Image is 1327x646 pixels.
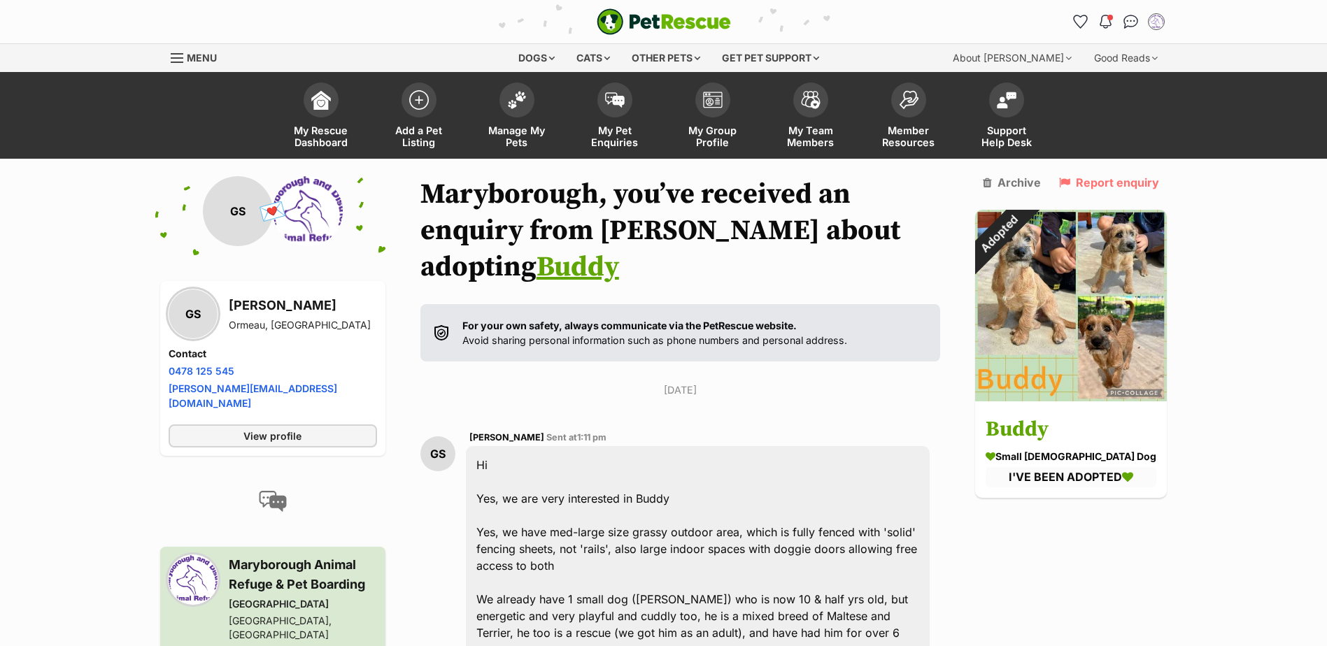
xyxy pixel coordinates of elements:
img: chat-41dd97257d64d25036548639549fe6c8038ab92f7586957e7f3b1b290dea8141.svg [1123,15,1138,29]
img: Maryborough Animal Refuge profile pic [169,555,218,604]
a: Report enquiry [1059,176,1159,189]
a: My Team Members [762,76,860,159]
img: notifications-46538b983faf8c2785f20acdc204bb7945ddae34d4c08c2a6579f10ce5e182be.svg [1100,15,1111,29]
a: My Pet Enquiries [566,76,664,159]
p: [DATE] [420,382,941,397]
div: I'VE BEEN ADOPTED [986,468,1156,487]
img: team-members-icon-5396bd8760b3fe7c0b43da4ab00e1e3bb1a5d9ba89233759b79545d2d3fc5d0d.svg [801,91,821,109]
h3: Buddy [986,415,1156,446]
span: Menu [187,52,217,64]
img: dashboard-icon-eb2f2d2d3e046f16d808141f083e7271f6b2e854fb5c12c21221c1fb7104beca.svg [311,90,331,110]
a: Archive [983,176,1041,189]
a: My Rescue Dashboard [272,76,370,159]
span: 💌 [257,196,288,227]
div: GS [203,176,273,246]
h1: Maryborough, you’ve received an enquiry from [PERSON_NAME] about adopting [420,176,941,285]
a: Member Resources [860,76,958,159]
span: My Rescue Dashboard [290,124,353,148]
img: manage-my-pets-icon-02211641906a0b7f246fdf0571729dbe1e7629f14944591b6c1af311fb30b64b.svg [507,91,527,109]
h3: Maryborough Animal Refuge & Pet Boarding [229,555,377,594]
span: View profile [243,429,301,443]
img: pet-enquiries-icon-7e3ad2cf08bfb03b45e93fb7055b45f3efa6380592205ae92323e6603595dc1f.svg [605,92,625,108]
span: Member Resources [877,124,940,148]
div: GS [169,289,218,338]
div: Adopted [957,192,1042,276]
ul: Account quick links [1070,10,1168,33]
p: Avoid sharing personal information such as phone numbers and personal address. [462,318,847,348]
img: Buddy [975,210,1167,401]
a: View profile [169,424,377,447]
h3: [PERSON_NAME] [229,296,371,315]
img: Maryborough Animal Refuge profile pic [273,176,343,246]
a: [PERSON_NAME][EMAIL_ADDRESS][DOMAIN_NAME] [169,382,337,409]
a: Add a Pet Listing [370,76,468,159]
span: 1:11 pm [577,432,606,443]
a: PetRescue [597,8,731,35]
span: My Group Profile [681,124,744,148]
a: Buddy small [DEMOGRAPHIC_DATA] Dog I'VE BEEN ADOPTED [975,404,1167,498]
a: Buddy [537,250,619,285]
div: Get pet support [712,44,829,72]
a: Favourites [1070,10,1092,33]
strong: For your own safety, always communicate via the PetRescue website. [462,320,797,331]
div: Dogs [509,44,565,72]
div: Other pets [622,44,710,72]
a: My Group Profile [664,76,762,159]
span: Add a Pet Listing [388,124,450,148]
span: Manage My Pets [485,124,548,148]
img: logo-e224e6f780fb5917bec1dbf3a21bbac754714ae5b6737aabdf751b685950b380.svg [597,8,731,35]
a: Conversations [1120,10,1142,33]
span: Support Help Desk [975,124,1038,148]
button: Notifications [1095,10,1117,33]
a: Manage My Pets [468,76,566,159]
img: help-desk-icon-fdf02630f3aa405de69fd3d07c3f3aa587a6932b1a1747fa1d2bba05be0121f9.svg [997,92,1016,108]
h4: Contact [169,347,377,361]
span: Sent at [546,432,606,443]
img: add-pet-listing-icon-0afa8454b4691262ce3f59096e99ab1cd57d4a30225e0717b998d2c9b9846f56.svg [409,90,429,110]
img: conversation-icon-4a6f8262b818ee0b60e3300018af0b2d0b884aa5de6e9bcb8d3d4eeb1a70a7c4.svg [259,491,287,512]
div: About [PERSON_NAME] [943,44,1081,72]
img: group-profile-icon-3fa3cf56718a62981997c0bc7e787c4b2cf8bcc04b72c1350f741eb67cf2f40e.svg [703,92,723,108]
div: Ormeau, [GEOGRAPHIC_DATA] [229,318,371,332]
img: member-resources-icon-8e73f808a243e03378d46382f2149f9095a855e16c252ad45f914b54edf8863c.svg [899,90,918,109]
span: My Pet Enquiries [583,124,646,148]
div: Cats [567,44,620,72]
span: My Team Members [779,124,842,148]
button: My account [1145,10,1168,33]
div: Good Reads [1084,44,1168,72]
a: 0478 125 545 [169,365,234,377]
img: Maryborough Animal Refuge & Pet Boarding profile pic [1149,15,1163,29]
div: small [DEMOGRAPHIC_DATA] Dog [986,450,1156,464]
span: [PERSON_NAME] [469,432,544,443]
div: [GEOGRAPHIC_DATA] [229,597,377,611]
a: Menu [171,44,227,69]
div: [GEOGRAPHIC_DATA], [GEOGRAPHIC_DATA] [229,614,377,642]
a: Adopted [975,390,1167,404]
a: Support Help Desk [958,76,1056,159]
div: GS [420,436,455,471]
